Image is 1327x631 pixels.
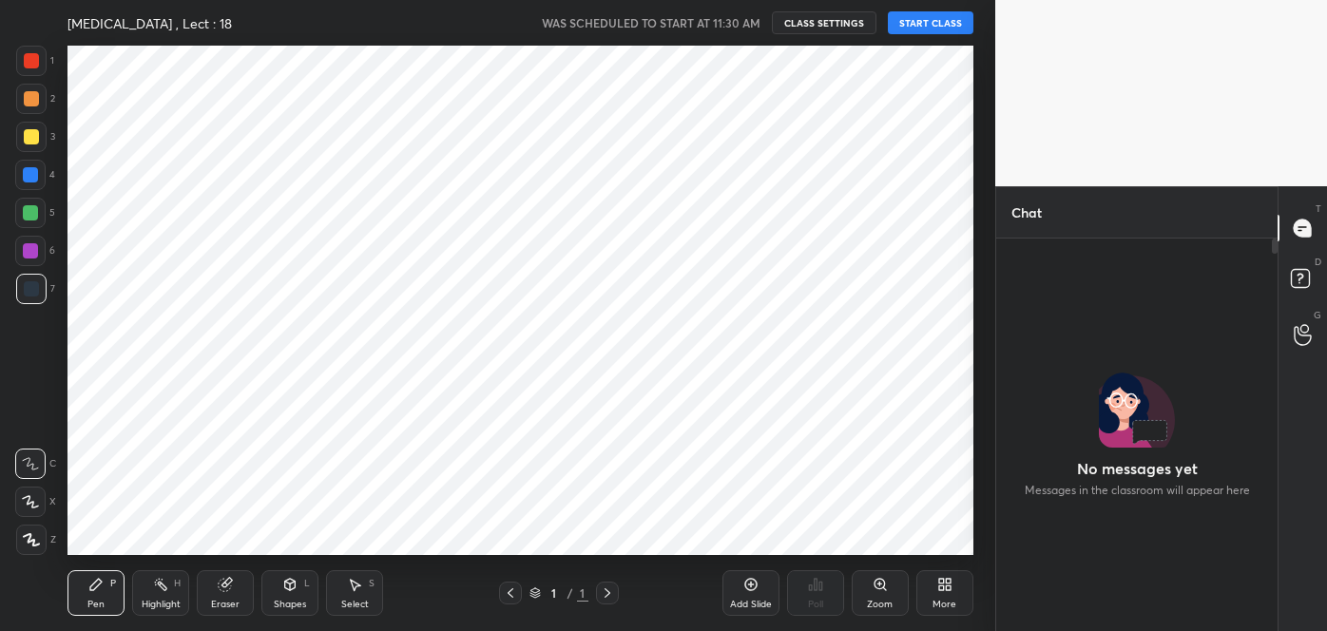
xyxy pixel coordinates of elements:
p: Chat [996,187,1057,238]
p: D [1315,255,1321,269]
div: S [369,579,375,588]
div: 1 [16,46,54,76]
div: L [304,579,310,588]
div: Select [341,600,369,609]
div: X [15,487,56,517]
div: More [933,600,956,609]
h5: WAS SCHEDULED TO START AT 11:30 AM [542,14,760,31]
h4: [MEDICAL_DATA] , Lect : 18 [67,14,232,32]
div: 6 [15,236,55,266]
div: / [567,587,573,599]
div: 4 [15,160,55,190]
button: CLASS SETTINGS [772,11,876,34]
div: Pen [87,600,105,609]
div: 3 [16,122,55,152]
div: 2 [16,84,55,114]
div: 1 [545,587,564,599]
div: C [15,449,56,479]
p: T [1316,201,1321,216]
div: Zoom [867,600,893,609]
div: 5 [15,198,55,228]
p: G [1314,308,1321,322]
div: Highlight [142,600,181,609]
div: Eraser [211,600,240,609]
div: Z [16,525,56,555]
div: H [174,579,181,588]
div: 1 [577,584,588,602]
button: START CLASS [888,11,973,34]
div: P [110,579,116,588]
div: Shapes [274,600,306,609]
div: Add Slide [730,600,772,609]
div: 7 [16,274,55,304]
